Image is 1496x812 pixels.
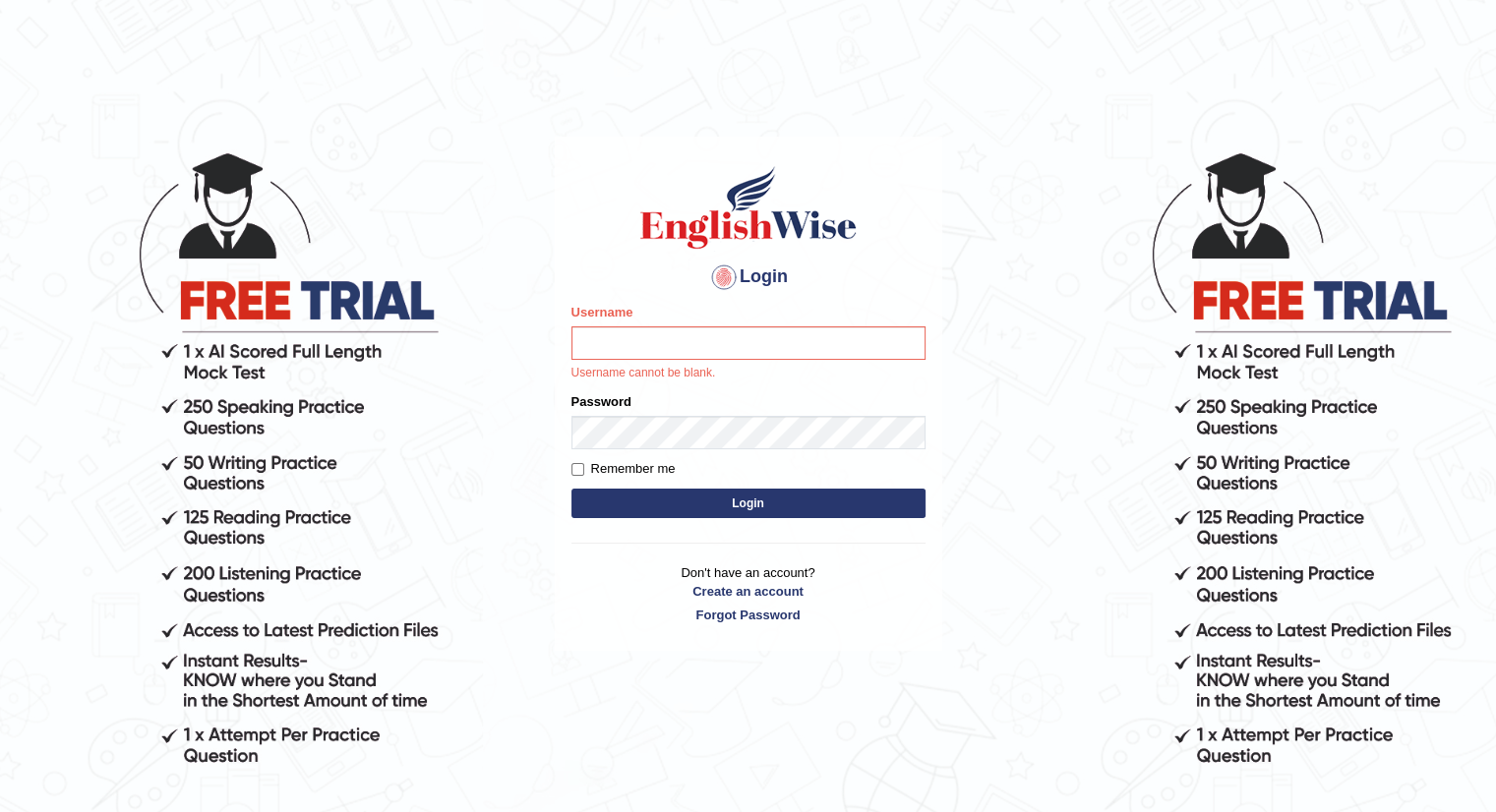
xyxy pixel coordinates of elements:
input: Remember me [571,463,584,476]
label: Password [571,392,631,411]
img: Logo of English Wise sign in for intelligent practice with AI [636,163,861,252]
button: Login [571,489,926,518]
label: Remember me [571,459,676,479]
a: Create an account [571,582,926,601]
label: Username [571,303,633,321]
p: Don't have an account? [571,563,926,624]
p: Username cannot be blank. [571,365,926,382]
a: Forgot Password [571,606,926,624]
h4: Login [571,261,926,293]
